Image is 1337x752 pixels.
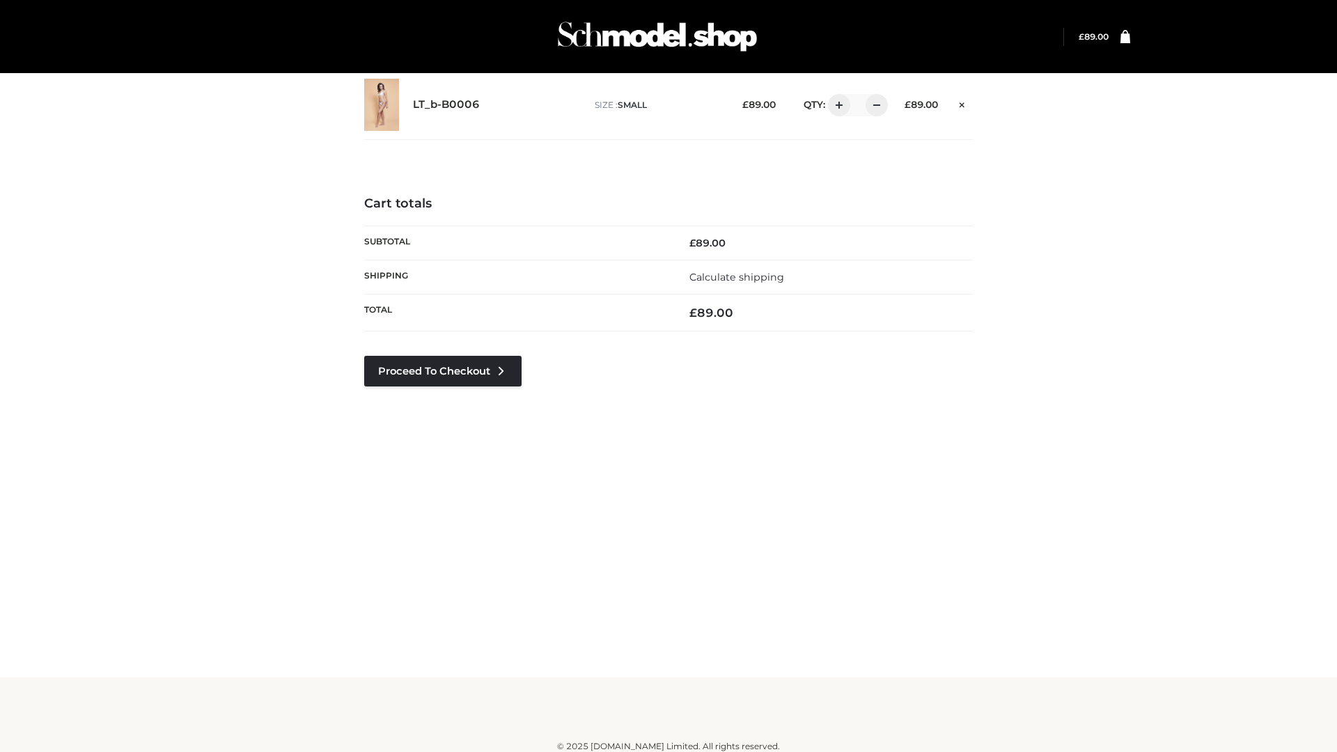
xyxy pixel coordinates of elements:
p: size : [595,99,721,111]
a: Calculate shipping [689,271,784,283]
th: Subtotal [364,226,668,260]
div: QTY: [790,94,883,116]
bdi: 89.00 [742,99,776,110]
a: Proceed to Checkout [364,356,522,386]
a: Remove this item [952,94,973,112]
img: Schmodel Admin 964 [553,9,762,64]
span: £ [1079,31,1084,42]
h4: Cart totals [364,196,973,212]
span: £ [689,306,697,320]
bdi: 89.00 [1079,31,1109,42]
bdi: 89.00 [689,306,733,320]
span: £ [742,99,749,110]
th: Total [364,295,668,331]
span: £ [905,99,911,110]
span: SMALL [618,100,647,110]
span: £ [689,237,696,249]
a: LT_b-B0006 [413,98,480,111]
a: £89.00 [1079,31,1109,42]
bdi: 89.00 [905,99,938,110]
bdi: 89.00 [689,237,726,249]
th: Shipping [364,260,668,294]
